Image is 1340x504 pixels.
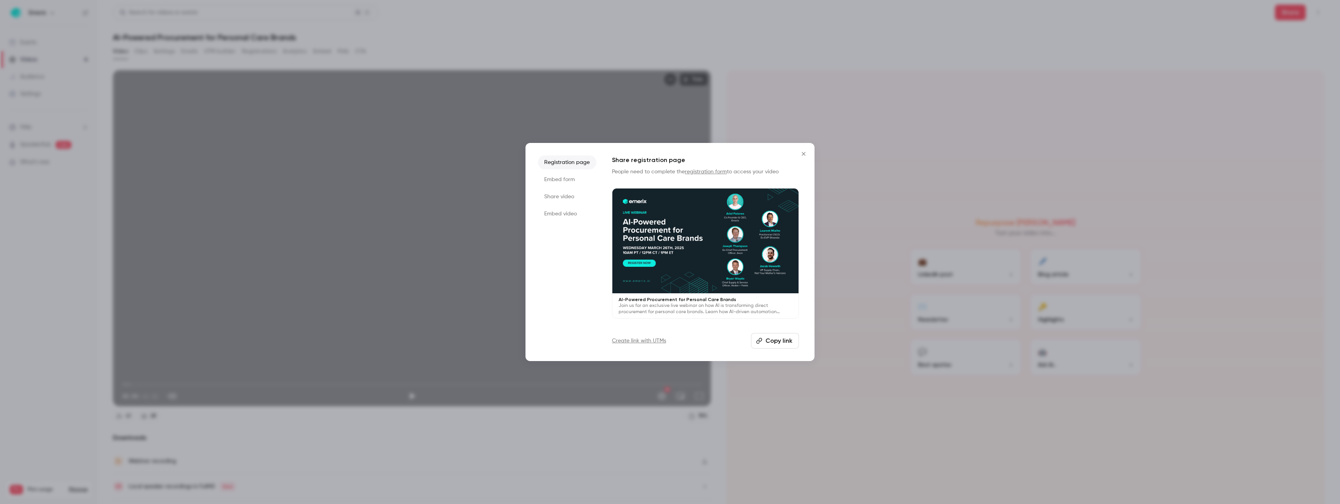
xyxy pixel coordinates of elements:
[612,168,799,176] p: People need to complete the to access your video
[612,337,666,345] a: Create link with UTMs
[796,146,811,162] button: Close
[685,169,727,174] a: registration form
[751,333,799,349] button: Copy link
[612,188,799,319] a: AI-Powered Procurement for Personal Care BrandsJoin us for an exclusive live webinar on how AI is...
[538,173,596,187] li: Embed form
[538,155,596,169] li: Registration page
[619,303,792,315] p: Join us for an exclusive live webinar on how AI is transforming direct procurement for personal c...
[612,155,799,165] h1: Share registration page
[538,190,596,204] li: Share video
[619,296,792,303] p: AI-Powered Procurement for Personal Care Brands
[538,207,596,221] li: Embed video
